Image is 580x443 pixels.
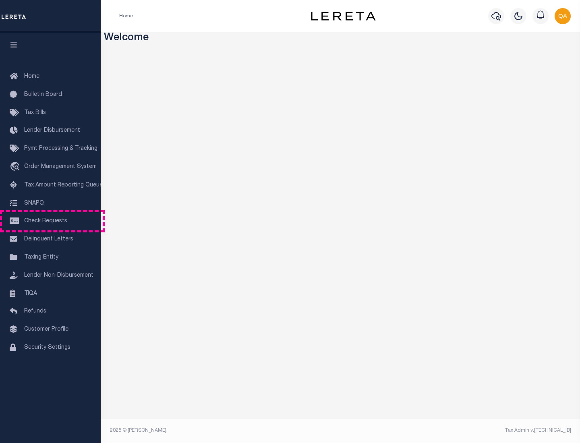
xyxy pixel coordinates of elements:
[24,164,97,170] span: Order Management System
[24,218,67,224] span: Check Requests
[346,427,571,434] div: Tax Admin v.[TECHNICAL_ID]
[24,110,46,116] span: Tax Bills
[24,236,73,242] span: Delinquent Letters
[24,146,97,151] span: Pymt Processing & Tracking
[24,74,39,79] span: Home
[311,12,375,21] img: logo-dark.svg
[119,12,133,20] li: Home
[24,255,58,260] span: Taxing Entity
[24,290,37,296] span: TIQA
[10,162,23,172] i: travel_explore
[104,427,341,434] div: 2025 © [PERSON_NAME].
[555,8,571,24] img: svg+xml;base64,PHN2ZyB4bWxucz0iaHR0cDovL3d3dy53My5vcmcvMjAwMC9zdmciIHBvaW50ZXItZXZlbnRzPSJub25lIi...
[24,308,46,314] span: Refunds
[24,273,93,278] span: Lender Non-Disbursement
[24,200,44,206] span: SNAPQ
[24,327,68,332] span: Customer Profile
[104,32,577,45] h3: Welcome
[24,345,70,350] span: Security Settings
[24,128,80,133] span: Lender Disbursement
[24,182,103,188] span: Tax Amount Reporting Queue
[24,92,62,97] span: Bulletin Board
